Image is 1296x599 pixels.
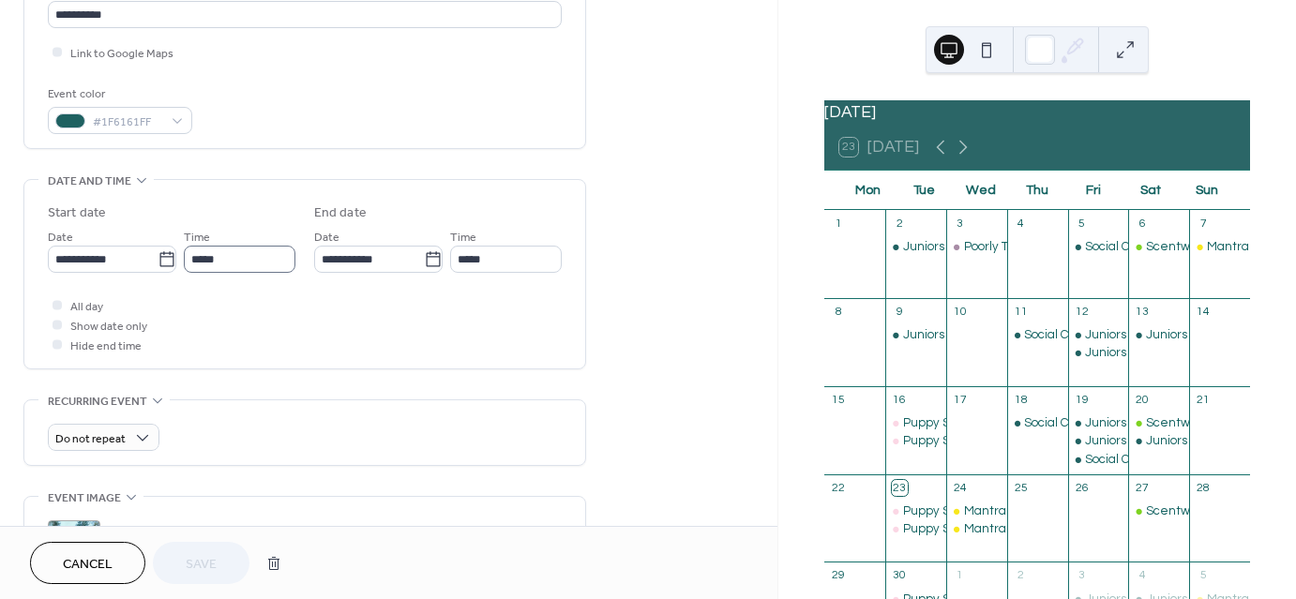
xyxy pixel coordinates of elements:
[1074,216,1090,232] div: 5
[1085,344,1151,361] div: Juniors C14
[1128,238,1189,255] div: Scentwork Taster
[1013,304,1029,320] div: 11
[30,542,145,584] button: Cancel
[953,171,1009,209] div: Wed
[70,44,173,64] span: Link to Google Maps
[1196,304,1212,320] div: 14
[1068,451,1129,468] div: Social Club
[1128,326,1189,343] div: Juniors C15
[1196,480,1212,496] div: 28
[903,432,1004,449] div: Puppy School C50
[1122,171,1178,209] div: Sat
[1085,238,1148,255] div: Social Club
[885,238,946,255] div: Juniors C13
[885,414,946,431] div: Puppy School C51
[1024,326,1087,343] div: Social Club
[952,304,968,320] div: 10
[1009,171,1065,209] div: Thu
[831,304,847,320] div: 8
[1068,414,1129,431] div: Juniors
[903,326,969,343] div: Juniors C13
[1007,414,1068,431] div: Social Club
[1024,414,1087,431] div: Social Club
[952,480,968,496] div: 24
[1085,451,1148,468] div: Social Club
[1068,238,1129,255] div: Social Club
[1013,568,1029,584] div: 2
[48,84,188,104] div: Event color
[1085,432,1151,449] div: Juniors C14
[896,171,952,209] div: Tue
[831,480,847,496] div: 22
[839,171,896,209] div: Mon
[48,228,73,247] span: Date
[885,502,946,519] div: Puppy School C51
[903,502,1004,519] div: Puppy School C51
[314,203,367,223] div: End date
[1189,238,1250,255] div: Mantrailing
[1074,304,1090,320] div: 12
[946,238,1007,255] div: Poorly Tummy Talk
[831,216,847,232] div: 1
[1128,502,1189,519] div: Scentwork Beginner Course
[1179,171,1235,209] div: Sun
[892,216,908,232] div: 2
[831,568,847,584] div: 29
[1196,392,1212,408] div: 21
[48,520,100,573] div: ;
[70,337,142,356] span: Hide end time
[1135,216,1151,232] div: 6
[1013,216,1029,232] div: 4
[964,238,1067,255] div: Poorly Tummy Talk
[892,392,908,408] div: 16
[1135,304,1151,320] div: 13
[885,432,946,449] div: Puppy School C50
[48,488,121,508] span: Event image
[892,304,908,320] div: 9
[1013,480,1029,496] div: 25
[885,520,946,537] div: Puppy School C50
[952,568,968,584] div: 1
[1074,568,1090,584] div: 3
[1128,432,1189,449] div: Juniors C15
[892,480,908,496] div: 23
[885,326,946,343] div: Juniors C13
[1135,480,1151,496] div: 27
[946,502,1007,519] div: Mantrailing
[946,520,1007,537] div: Mantrailing
[1128,414,1189,431] div: Scentwork Beginner Course
[314,228,339,247] span: Date
[1135,568,1151,584] div: 4
[1196,216,1212,232] div: 7
[48,203,106,223] div: Start date
[1085,326,1126,343] div: Juniors
[1135,392,1151,408] div: 20
[48,172,131,191] span: Date and time
[964,520,1030,537] div: Mantrailing
[903,520,1004,537] div: Puppy School C50
[1146,326,1212,343] div: Juniors C15
[824,100,1250,125] div: [DATE]
[952,392,968,408] div: 17
[952,216,968,232] div: 3
[70,317,147,337] span: Show date only
[831,392,847,408] div: 15
[48,392,147,412] span: Recurring event
[70,297,103,317] span: All day
[1013,392,1029,408] div: 18
[1074,392,1090,408] div: 19
[1146,238,1246,255] div: Scentwork Taster
[903,238,969,255] div: Juniors C13
[63,555,113,575] span: Cancel
[55,428,126,450] span: Do not repeat
[1068,326,1129,343] div: Juniors
[1007,326,1068,343] div: Social Club
[450,228,476,247] span: Time
[1207,238,1273,255] div: Mantrailing
[1196,568,1212,584] div: 5
[892,568,908,584] div: 30
[1068,432,1129,449] div: Juniors C14
[184,228,210,247] span: Time
[1146,432,1212,449] div: Juniors C15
